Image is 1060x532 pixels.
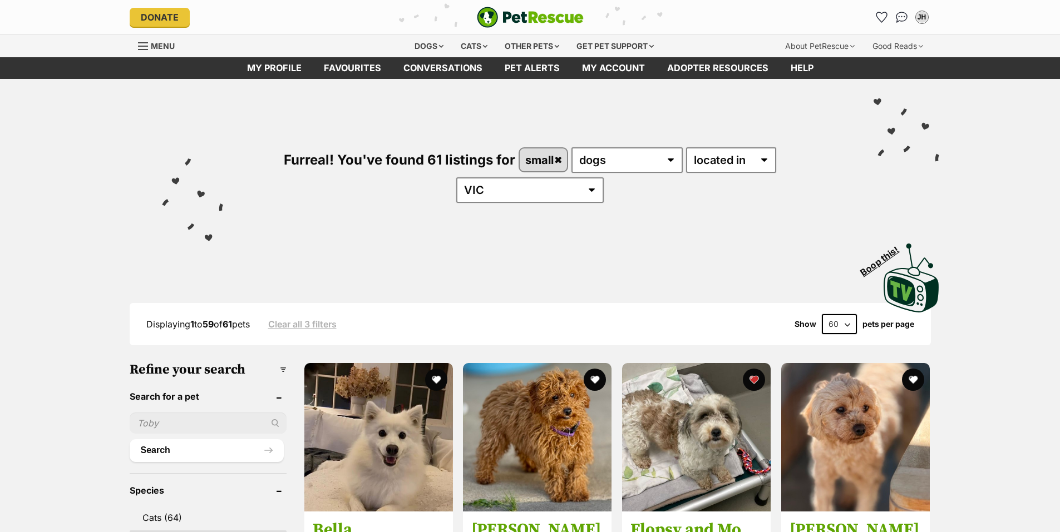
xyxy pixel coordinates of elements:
[477,7,584,28] a: PetRescue
[130,506,287,529] a: Cats (64)
[884,243,939,312] img: PetRescue TV logo
[313,57,392,79] a: Favourites
[916,12,928,23] div: JH
[407,35,451,57] div: Dogs
[190,319,194,330] strong: 1
[873,8,891,26] a: Favourites
[780,57,825,79] a: Help
[304,363,453,511] img: Bella - Japanese Spitz Dog
[477,7,584,28] img: logo-e224e6f780fb5917bec1dbf3a21bbac754714ae5b6737aabdf751b685950b380.svg
[268,319,337,329] a: Clear all 3 filters
[497,35,567,57] div: Other pets
[865,35,931,57] div: Good Reads
[896,12,908,23] img: chat-41dd97257d64d25036548639549fe6c8038ab92f7586957e7f3b1b290dea8141.svg
[893,8,911,26] a: Conversations
[571,57,656,79] a: My account
[494,57,571,79] a: Pet alerts
[622,363,771,511] img: Flopsy and Mopsy - Maltese x Shih Tzu Dog
[902,369,924,391] button: favourite
[130,412,287,434] input: Toby
[130,439,284,461] button: Search
[203,319,214,330] strong: 59
[130,362,287,377] h3: Refine your search
[463,363,612,511] img: Quade - Poodle (Toy) Dog
[425,369,447,391] button: favourite
[884,233,939,315] a: Boop this!
[138,35,183,55] a: Menu
[236,57,313,79] a: My profile
[584,369,606,391] button: favourite
[743,369,765,391] button: favourite
[130,391,287,401] header: Search for a pet
[873,8,931,26] ul: Account quick links
[130,485,287,495] header: Species
[520,148,567,171] a: small
[913,8,931,26] button: My account
[223,319,232,330] strong: 61
[862,320,914,329] label: pets per page
[146,319,250,330] span: Displaying to of pets
[453,35,495,57] div: Cats
[656,57,780,79] a: Adopter resources
[284,152,515,168] span: Furreal! You've found 61 listings for
[569,35,662,57] div: Get pet support
[151,41,175,51] span: Menu
[777,35,862,57] div: About PetRescue
[781,363,930,511] img: Quinn - Poodle (Miniature) Dog
[858,237,909,277] span: Boop this!
[795,320,816,329] span: Show
[392,57,494,79] a: conversations
[130,8,190,27] a: Donate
